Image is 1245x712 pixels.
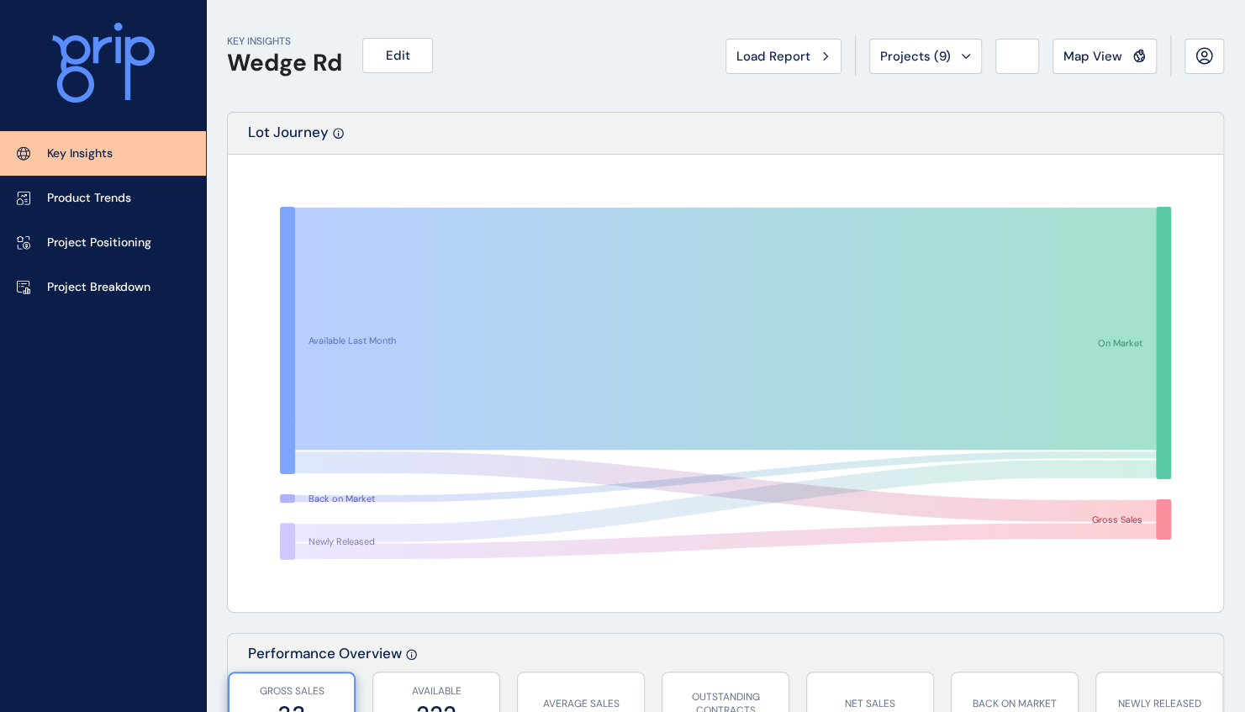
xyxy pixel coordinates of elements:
button: Projects (9) [869,39,982,74]
p: NET SALES [815,697,925,711]
p: Project Positioning [47,235,151,251]
span: Load Report [736,48,810,65]
p: GROSS SALES [238,684,346,699]
span: Projects ( 9 ) [880,48,951,65]
p: AVAILABLE [382,684,491,699]
p: KEY INSIGHTS [227,34,342,49]
span: Map View [1063,48,1122,65]
p: BACK ON MARKET [960,697,1069,711]
p: AVERAGE SALES [526,697,636,711]
span: Edit [386,47,410,64]
button: Edit [362,38,433,73]
h1: Wedge Rd [227,49,342,77]
button: Load Report [725,39,841,74]
p: Project Breakdown [47,279,150,296]
button: Map View [1052,39,1157,74]
p: Product Trends [47,190,131,207]
p: Key Insights [47,145,113,162]
p: NEWLY RELEASED [1105,697,1214,711]
p: Lot Journey [248,123,329,154]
